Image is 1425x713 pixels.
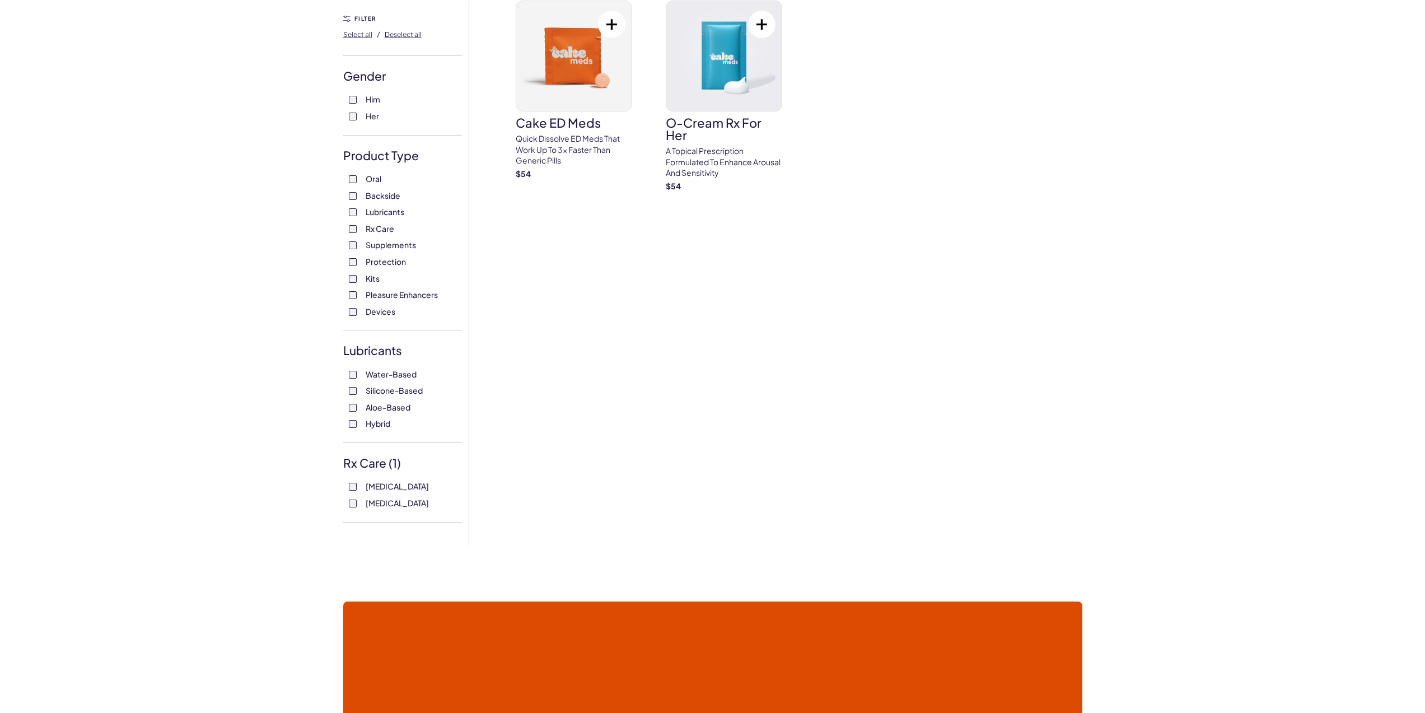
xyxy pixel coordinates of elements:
[516,1,632,111] img: Cake ED Meds
[366,479,429,493] span: [MEDICAL_DATA]
[366,254,406,269] span: Protection
[349,500,357,507] input: [MEDICAL_DATA]
[349,291,357,299] input: Pleasure Enhancers
[349,420,357,428] input: Hybrid
[366,204,404,219] span: Lubricants
[366,188,400,203] span: Backside
[343,30,372,39] span: Select all
[366,287,438,302] span: Pleasure Enhancers
[349,483,357,491] input: [MEDICAL_DATA]
[366,400,410,414] span: Aloe-Based
[377,29,380,39] span: /
[366,416,390,431] span: Hybrid
[516,133,632,166] p: Quick dissolve ED Meds that work up to 3x faster than generic pills
[366,171,381,186] span: Oral
[349,175,357,183] input: Oral
[349,275,357,283] input: Kits
[385,25,422,43] button: Deselect all
[666,116,782,141] h3: O-Cream Rx for Her
[349,371,357,379] input: Water-Based
[516,1,632,179] a: Cake ED MedsCake ED MedsQuick dissolve ED Meds that work up to 3x faster than generic pills$54
[349,387,357,395] input: Silicone-Based
[366,496,429,510] span: [MEDICAL_DATA]
[666,181,681,191] strong: $ 54
[349,208,357,216] input: Lubricants
[349,241,357,249] input: Supplements
[349,404,357,412] input: Aloe-Based
[366,367,417,381] span: Water-Based
[349,113,357,120] input: Her
[366,237,416,252] span: Supplements
[366,383,423,398] span: Silicone-Based
[385,30,422,39] span: Deselect all
[516,169,531,179] strong: $ 54
[516,116,632,129] h3: Cake ED Meds
[666,1,782,111] img: O-Cream Rx for Her
[666,146,782,179] p: A topical prescription formulated to enhance arousal and sensitivity
[366,92,380,106] span: Him
[349,225,357,233] input: Rx Care
[349,258,357,266] input: Protection
[349,308,357,316] input: Devices
[349,192,357,200] input: Backside
[343,25,372,43] button: Select all
[349,96,357,104] input: Him
[366,109,379,123] span: Her
[366,221,394,236] span: Rx Care
[666,1,782,192] a: O-Cream Rx for HerO-Cream Rx for HerA topical prescription formulated to enhance arousal and sens...
[366,271,380,286] span: Kits
[366,304,395,319] span: Devices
